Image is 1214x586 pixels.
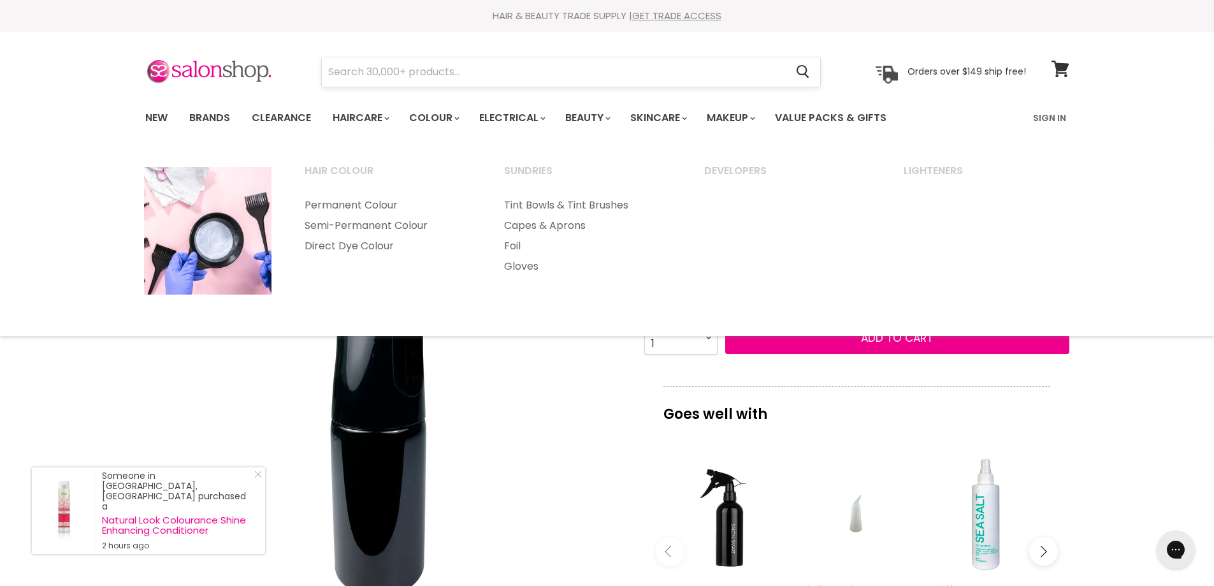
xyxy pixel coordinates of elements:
[488,161,686,193] a: Sundries
[249,471,262,483] a: Close Notification
[289,216,486,236] a: Semi-Permanent Colour
[688,161,886,193] a: Developers
[488,195,686,216] a: Tint Bowls & Tint Brushes
[697,105,763,131] a: Makeup
[129,10,1085,22] div: HAIR & BEAUTY TRADE SUPPLY |
[400,105,467,131] a: Colour
[322,57,786,87] input: Search
[632,9,721,22] a: GET TRADE ACCESS
[1150,526,1201,573] iframe: Gorgias live chat messenger
[129,99,1085,136] nav: Main
[621,105,695,131] a: Skincare
[242,105,321,131] a: Clearance
[32,467,96,554] a: Visit product page
[765,105,896,131] a: Value Packs & Gifts
[786,57,820,87] button: Search
[289,195,486,256] ul: Main menu
[488,236,686,256] a: Foil
[254,471,262,478] svg: Close Icon
[102,515,252,536] a: Natural Look Colourance Shine Enhancing Conditioner
[888,161,1085,193] a: Lighteners
[488,195,686,277] ul: Main menu
[136,105,177,131] a: New
[1025,105,1074,131] a: Sign In
[663,386,1050,429] p: Goes well with
[289,161,486,193] a: Hair Colour
[725,323,1069,355] button: Add to cart
[907,66,1026,77] p: Orders over $149 ship free!
[470,105,553,131] a: Electrical
[102,541,252,551] small: 2 hours ago
[644,322,718,354] select: Quantity
[488,216,686,236] a: Capes & Aprons
[323,105,397,131] a: Haircare
[289,195,486,216] a: Permanent Colour
[488,256,686,277] a: Gloves
[556,105,618,131] a: Beauty
[289,236,486,256] a: Direct Dye Colour
[180,105,240,131] a: Brands
[321,57,821,87] form: Product
[102,471,252,551] div: Someone in [GEOGRAPHIC_DATA], [GEOGRAPHIC_DATA] purchased a
[136,99,961,136] ul: Main menu
[861,330,933,346] span: Add to cart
